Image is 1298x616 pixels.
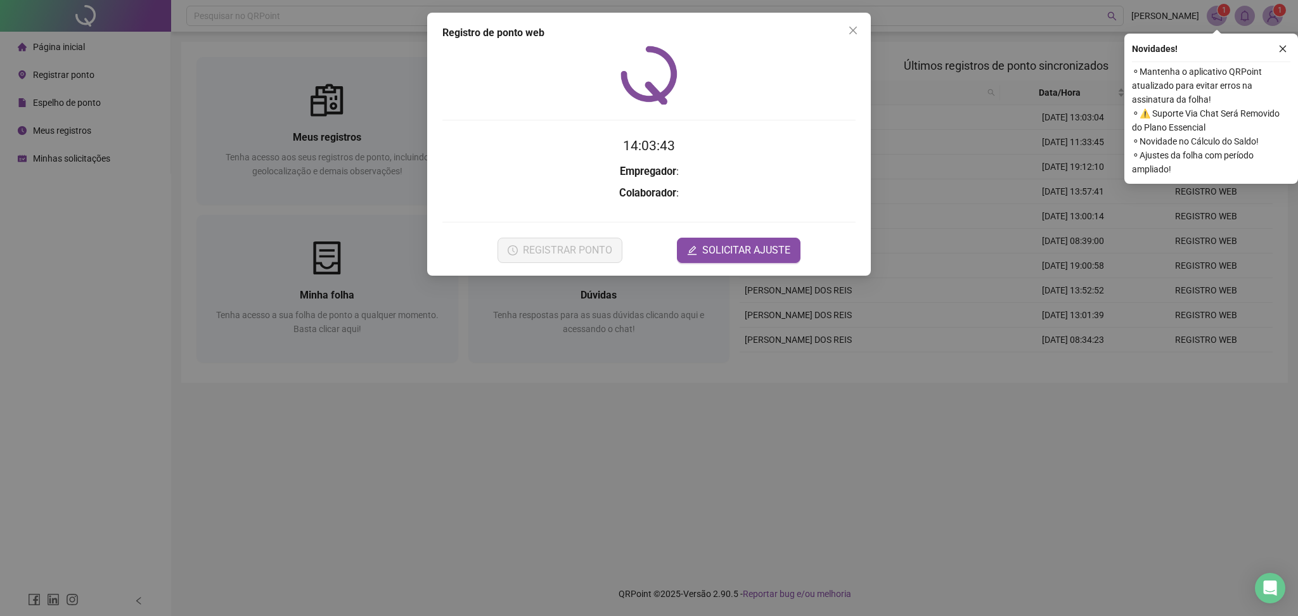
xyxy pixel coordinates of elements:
[442,185,856,202] h3: :
[677,238,800,263] button: editSOLICITAR AJUSTE
[623,138,675,153] time: 14:03:43
[1132,65,1290,106] span: ⚬ Mantenha o aplicativo QRPoint atualizado para evitar erros na assinatura da folha!
[1132,134,1290,148] span: ⚬ Novidade no Cálculo do Saldo!
[843,20,863,41] button: Close
[687,245,697,255] span: edit
[442,25,856,41] div: Registro de ponto web
[619,187,676,199] strong: Colaborador
[848,25,858,35] span: close
[1278,44,1287,53] span: close
[498,238,622,263] button: REGISTRAR PONTO
[1132,148,1290,176] span: ⚬ Ajustes da folha com período ampliado!
[620,46,678,105] img: QRPoint
[1255,573,1285,603] div: Open Intercom Messenger
[620,165,676,177] strong: Empregador
[1132,106,1290,134] span: ⚬ ⚠️ Suporte Via Chat Será Removido do Plano Essencial
[1132,42,1178,56] span: Novidades !
[702,243,790,258] span: SOLICITAR AJUSTE
[442,164,856,180] h3: :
